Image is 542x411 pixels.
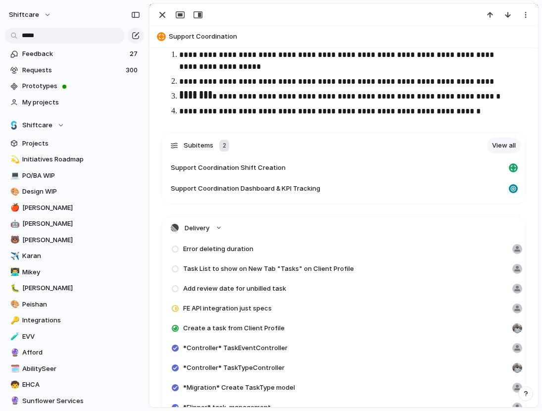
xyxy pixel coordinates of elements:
button: 🐻 [9,235,19,245]
a: 🧒EHCA [5,377,144,392]
span: *Controller* TaskTypeController [183,363,285,373]
span: Projects [22,139,140,149]
a: 🐻[PERSON_NAME] [5,233,144,248]
span: Requests [22,65,123,75]
button: 🍎 [9,203,19,213]
div: 🎨 [10,186,17,198]
div: 🐻 [10,234,17,246]
a: 🎨Design WIP [5,184,144,199]
a: Error deleting duration [165,239,522,259]
span: Support Coordination Dashboard & KPI Tracking [171,184,320,194]
a: 🔑Integrations [5,313,144,328]
a: 🔮Afford [5,345,144,360]
a: Projects [5,136,144,151]
a: My projects [5,95,144,110]
div: 🎨 [10,299,17,310]
span: PO/BA WIP [22,171,140,181]
a: FE API integration just specs [165,299,522,318]
button: 👨‍💻 [9,267,19,277]
span: Feedback [22,49,127,59]
a: *Controller* TaskTypeController [165,358,522,378]
span: Initiatives Roadmap [22,154,140,164]
a: 🎨Peishan [5,297,144,312]
a: Feedback27 [5,47,144,61]
a: Requests300 [5,63,144,78]
div: 🐛 [10,283,17,294]
button: Support Coordination [154,29,534,45]
button: shiftcare [4,7,56,23]
div: 🔑 [10,315,17,326]
span: [PERSON_NAME] [22,219,140,229]
a: Create a task from Client Profile [165,318,522,338]
span: Design WIP [22,187,140,197]
span: [PERSON_NAME] [22,283,140,293]
div: 🔮 [10,395,17,407]
div: 👨‍💻Mikey [5,265,144,280]
a: ✈️Karan [5,249,144,263]
span: Support Coordination Shift Creation [171,163,286,173]
a: 🧪EVV [5,329,144,344]
button: 🎨 [9,300,19,309]
span: Prototypes [22,81,140,91]
span: My projects [22,98,140,107]
span: shiftcare [9,10,39,20]
button: 🔮 [9,396,19,406]
div: 2 [219,140,229,152]
span: [PERSON_NAME] [22,235,140,245]
div: 🧪 [10,331,17,342]
span: Mikey [22,267,140,277]
div: 💫 [10,154,17,165]
div: 🍎 [10,202,17,213]
div: 🤖[PERSON_NAME] [5,216,144,231]
a: View all [487,138,521,154]
button: 🗓️ [9,364,19,374]
div: 🔮 [10,347,17,359]
button: 🧪 [9,332,19,342]
span: Subitems [184,141,213,151]
span: Create a task from Client Profile [183,323,285,333]
a: Add review date for unbilled task [165,279,522,299]
button: 🔮 [9,348,19,358]
div: 🤖 [10,218,17,230]
div: ✈️ [10,251,17,262]
button: Delivery [162,217,526,239]
a: 💻PO/BA WIP [5,168,144,183]
span: 27 [130,49,140,59]
span: EVV [22,332,140,342]
span: Support Coordination [169,32,534,42]
div: 🐛[PERSON_NAME] [5,281,144,296]
div: 👨‍💻 [10,266,17,278]
button: 🔑 [9,315,19,325]
span: Integrations [22,315,140,325]
span: [PERSON_NAME] [22,203,140,213]
a: 🔮Sunflower Services [5,394,144,409]
a: Task List to show on New Tab "Tasks" on Client Profile [165,259,522,279]
a: 🗓️AbilitySeer [5,361,144,376]
span: AbilitySeer [22,364,140,374]
button: 💻 [9,171,19,181]
span: Shiftcare [22,120,52,130]
button: ✈️ [9,251,19,261]
span: Error deleting duration [183,244,253,254]
span: Task List to show on New Tab "Tasks" on Client Profile [183,264,354,274]
span: Add review date for unbilled task [183,284,286,294]
a: Prototypes [5,79,144,94]
span: Karan [22,251,140,261]
button: 🧒 [9,380,19,390]
span: *Controller* TaskEventController [183,343,288,353]
a: 🍎[PERSON_NAME] [5,201,144,215]
a: 💫Initiatives Roadmap [5,152,144,167]
button: 🤖 [9,219,19,229]
div: 🧒 [10,379,17,391]
span: EHCA [22,380,140,390]
span: Peishan [22,300,140,309]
